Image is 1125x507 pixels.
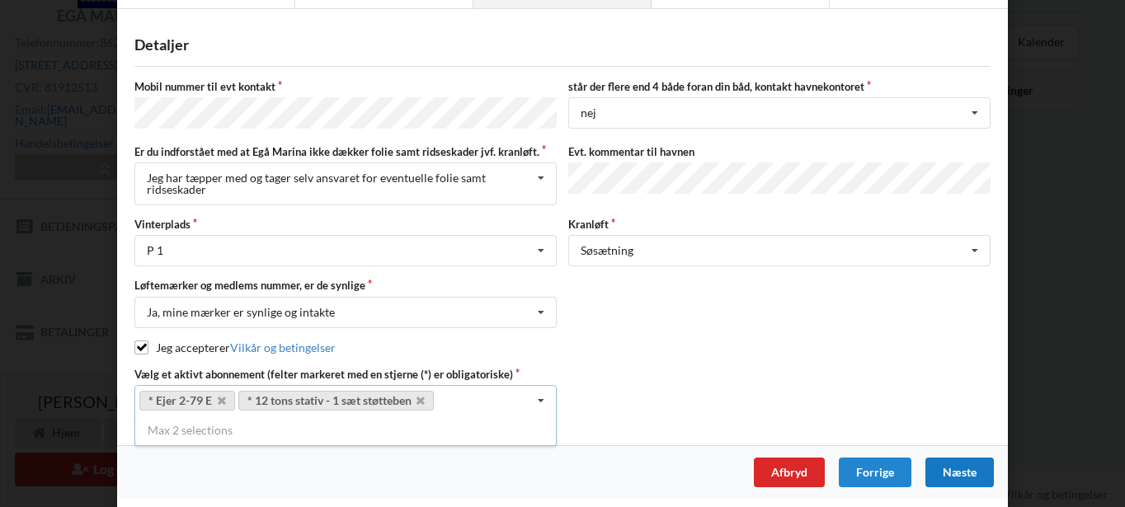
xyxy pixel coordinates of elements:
label: Mobil nummer til evt kontakt [134,79,557,94]
a: * 12 tons stativ - 1 sæt støtteben [238,391,435,411]
label: Vinterplads [134,217,557,232]
div: Jeg har tæpper med og tager selv ansvaret for eventuelle folie samt ridseskader [147,172,532,195]
label: Evt. kommentar til havnen [568,144,991,159]
label: Løftemærker og medlems nummer, er de synlige [134,278,557,293]
div: Søsætning [581,245,633,256]
div: P 1 [147,245,163,256]
div: Ja, mine mærker er synlige og intakte [147,307,335,318]
div: Forrige [839,458,911,487]
label: står der flere end 4 både foran din båd, kontakt havnekontoret [568,79,991,94]
div: Detaljer [134,35,991,54]
label: Er du indforstået med at Egå Marina ikke dækker folie samt ridseskader jvf. kranløft. [134,144,557,159]
div: Næste [925,458,994,487]
label: Jeg accepterer [134,340,336,354]
div: Afbryd [754,458,825,487]
a: Vilkår og betingelser [230,340,336,354]
label: Kranløft [568,217,991,232]
a: * Ejer 2-79 E [139,391,235,411]
div: nej [581,107,596,119]
div: Max 2 selections [134,415,557,445]
label: Vælg et aktivt abonnement (felter markeret med en stjerne (*) er obligatoriske) [134,367,557,382]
